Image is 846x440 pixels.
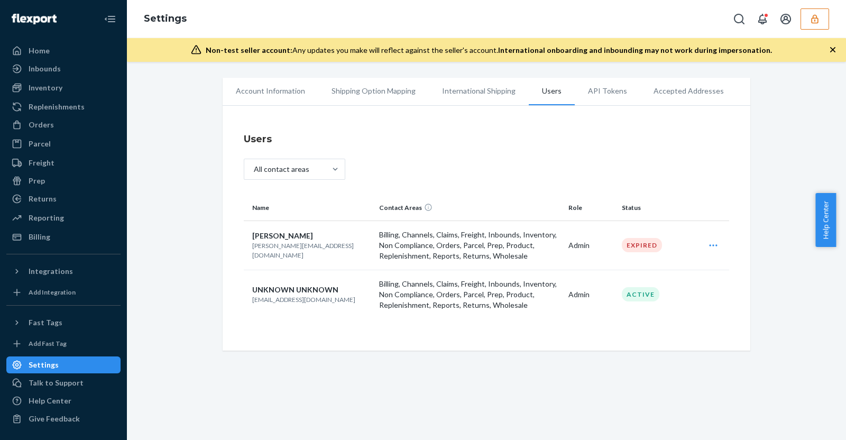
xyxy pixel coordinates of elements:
[640,78,737,104] li: Accepted Addresses
[29,194,57,204] div: Returns
[429,78,529,104] li: International Shipping
[29,102,85,112] div: Replenishments
[6,79,121,96] a: Inventory
[6,60,121,77] a: Inbounds
[29,139,51,149] div: Parcel
[6,356,121,373] a: Settings
[252,295,371,304] p: [EMAIL_ADDRESS][DOMAIN_NAME]
[29,158,54,168] div: Freight
[815,193,836,247] button: Help Center
[6,284,121,301] a: Add Integration
[29,339,67,348] div: Add Fast Tag
[6,154,121,171] a: Freight
[575,78,640,104] li: API Tokens
[29,317,62,328] div: Fast Tags
[252,285,338,294] span: UNKNOWN UNKNOWN
[752,8,773,30] button: Open notifications
[206,45,772,56] div: Any updates you make will reflect against the seller's account.
[29,378,84,388] div: Talk to Support
[775,8,796,30] button: Open account menu
[6,314,121,331] button: Fast Tags
[223,78,318,104] li: Account Information
[135,4,195,34] ol: breadcrumbs
[254,164,309,175] div: All contact areas
[6,263,121,280] button: Integrations
[252,241,371,259] p: [PERSON_NAME][EMAIL_ADDRESS][DOMAIN_NAME]
[144,13,187,24] a: Settings
[379,279,560,310] p: Billing, Channels, Claims, Freight, Inbounds, Inventory, Non Compliance, Orders, Parcel, Prep, Pr...
[6,228,121,245] a: Billing
[622,287,659,301] div: Active
[29,82,62,93] div: Inventory
[379,230,560,261] p: Billing, Channels, Claims, Freight, Inbounds, Inventory, Non Compliance, Orders, Parcel, Prep, Pr...
[700,235,727,256] div: Open user actions
[29,266,73,277] div: Integrations
[564,221,618,270] td: Admin
[318,78,429,104] li: Shipping Option Mapping
[99,8,121,30] button: Close Navigation
[244,132,729,146] h4: Users
[375,195,564,221] th: Contact Areas
[529,78,575,105] li: Users
[29,360,59,370] div: Settings
[206,45,292,54] span: Non-test seller account:
[29,120,54,130] div: Orders
[6,172,121,189] a: Prep
[12,14,57,24] img: Flexport logo
[244,195,375,221] th: Name
[29,232,50,242] div: Billing
[29,396,71,406] div: Help Center
[618,195,695,221] th: Status
[6,135,121,152] a: Parcel
[729,8,750,30] button: Open Search Box
[6,374,121,391] button: Talk to Support
[6,42,121,59] a: Home
[29,414,80,424] div: Give Feedback
[622,238,662,252] div: Expired
[498,45,772,54] span: International onboarding and inbounding may not work during impersonation.
[6,98,121,115] a: Replenishments
[6,392,121,409] a: Help Center
[29,176,45,186] div: Prep
[6,116,121,133] a: Orders
[6,335,121,352] a: Add Fast Tag
[6,410,121,427] button: Give Feedback
[29,288,76,297] div: Add Integration
[6,190,121,207] a: Returns
[564,270,618,319] td: Admin
[29,213,64,223] div: Reporting
[564,195,618,221] th: Role
[29,63,61,74] div: Inbounds
[252,231,313,240] span: [PERSON_NAME]
[29,45,50,56] div: Home
[6,209,121,226] a: Reporting
[779,408,835,435] iframe: Opens a widget where you can chat to one of our agents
